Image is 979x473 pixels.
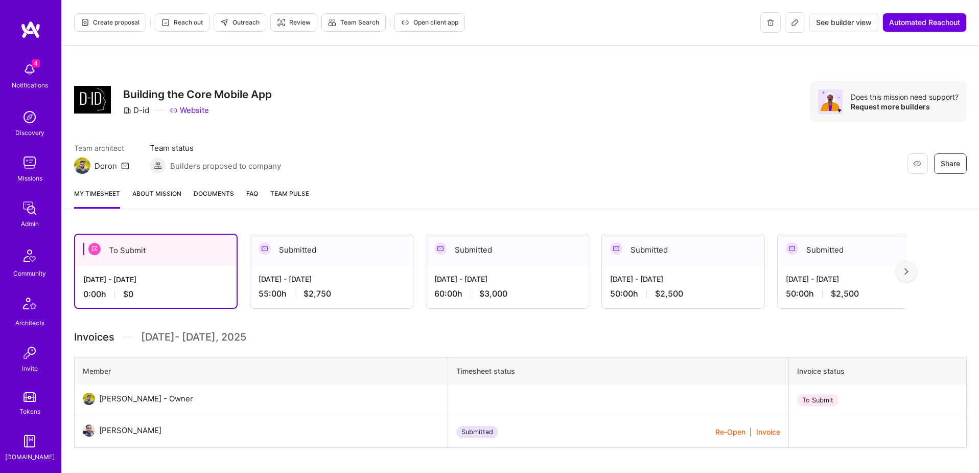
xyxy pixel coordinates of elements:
div: To Submit [75,235,237,266]
a: Team Pulse [270,188,309,209]
img: Architects [17,293,42,318]
img: Submitted [786,242,798,255]
div: Tokens [19,406,40,417]
div: Admin [21,218,39,229]
i: icon Mail [121,162,129,170]
button: See builder view [809,13,878,32]
span: $3,000 [479,288,507,299]
img: Avatar [818,89,843,114]
img: Community [17,243,42,268]
a: Documents [194,188,234,209]
div: 50:00 h [786,288,932,299]
a: About Mission [132,188,181,209]
span: Team Search [328,18,379,27]
button: Re-Open [715,426,745,437]
button: Reach out [155,13,209,32]
span: Review [277,18,311,27]
img: Builders proposed to company [150,157,166,174]
div: D-id [123,105,149,116]
div: | [715,426,780,437]
div: Community [13,268,46,279]
div: [PERSON_NAME] - Owner [99,393,193,405]
span: Documents [194,188,234,199]
i: icon CompanyGray [123,106,131,115]
span: Reach out [161,18,203,27]
img: Invite [19,343,40,363]
div: [DATE] - [DATE] [610,274,756,284]
img: admin teamwork [19,198,40,218]
img: Team Architect [74,157,90,174]
div: Discovery [15,127,44,138]
button: Open client app [394,13,465,32]
img: Submitted [434,242,447,255]
span: Create proposal [81,18,139,27]
span: $2,750 [304,288,331,299]
span: Automated Reachout [889,17,960,28]
button: Team Search [321,13,386,32]
div: Architects [15,318,44,328]
div: Request more builders [851,102,959,111]
div: Submitted [250,234,413,265]
div: Submitted [456,426,498,438]
div: [PERSON_NAME] [99,424,161,437]
div: 60:00 h [434,288,580,299]
img: User Avatar [83,424,95,437]
img: Submitted [610,242,622,255]
button: Automated Reachout [882,13,967,32]
div: To Submit [797,394,838,407]
span: Open client app [401,18,458,27]
span: $2,500 [831,288,859,299]
span: Builders proposed to company [170,161,281,171]
th: Invoice status [789,357,967,385]
div: 0:00 h [83,289,228,300]
div: Does this mission need support? [851,92,959,102]
img: guide book [19,431,40,452]
span: See builder view [816,17,872,28]
div: Invite [22,363,38,374]
div: [DATE] - [DATE] [259,274,405,284]
div: 50:00 h [610,288,756,299]
span: Team Pulse [270,190,309,197]
span: $2,500 [655,288,683,299]
div: Notifications [12,80,48,91]
img: Company Logo [74,86,111,114]
div: [DATE] - [DATE] [434,274,580,284]
a: My timesheet [74,188,120,209]
th: Timesheet status [448,357,789,385]
div: Missions [17,173,42,184]
div: [DOMAIN_NAME] [5,452,55,462]
span: Share [941,159,960,169]
i: icon EyeClosed [913,160,921,168]
span: 4 [32,59,40,67]
th: Member [75,357,448,385]
div: [DATE] - [DATE] [83,274,228,285]
span: Outreach [220,18,260,27]
span: Team architect [74,143,129,153]
img: User Avatar [83,393,95,405]
a: Website [170,105,209,116]
div: Submitted [426,234,589,265]
img: Submitted [259,242,271,255]
img: To Submit [88,243,101,255]
img: teamwork [19,152,40,173]
img: bell [19,59,40,80]
div: Doron [95,161,117,171]
span: Invoices [74,329,114,345]
a: FAQ [246,188,258,209]
span: [DATE] - [DATE] , 2025 [141,329,246,345]
img: tokens [24,392,36,402]
div: [DATE] - [DATE] [786,274,932,284]
button: Invoice [756,426,780,437]
span: $0 [123,289,133,300]
i: icon Targeter [277,18,285,27]
button: Review [270,13,317,32]
img: right [904,268,908,275]
div: Submitted [778,234,940,265]
i: icon Proposal [81,18,89,27]
div: Submitted [602,234,764,265]
img: logo [20,20,41,39]
button: Create proposal [74,13,146,32]
h3: Building the Core Mobile App [123,88,272,101]
span: Team status [150,143,281,153]
button: Share [934,153,967,174]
